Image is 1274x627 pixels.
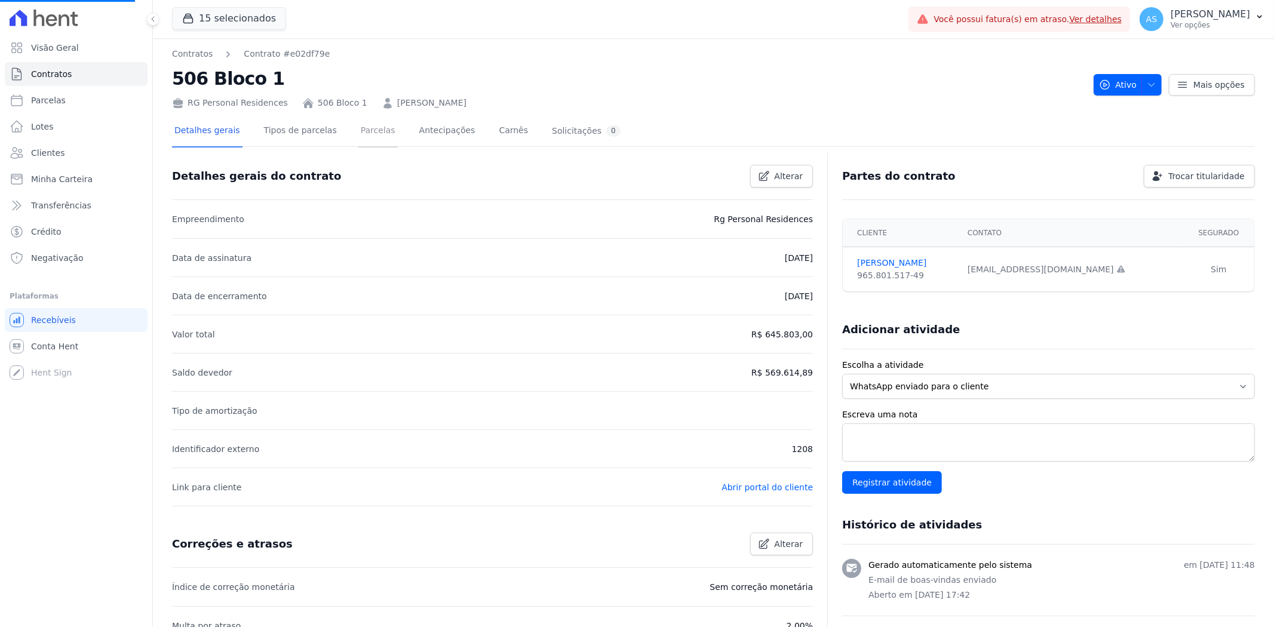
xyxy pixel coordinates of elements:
[842,518,982,532] h3: Histórico de atividades
[857,269,953,282] div: 965.801.517-49
[842,471,942,494] input: Registrar atividade
[5,308,148,332] a: Recebíveis
[172,537,293,551] h3: Correções e atrasos
[5,193,148,217] a: Transferências
[792,442,813,456] p: 1208
[5,62,148,86] a: Contratos
[496,116,530,147] a: Carnês
[172,580,295,594] p: Índice de correção monetária
[750,533,813,555] a: Alterar
[1183,247,1254,292] td: Sim
[552,125,621,137] div: Solicitações
[172,116,242,147] a: Detalhes gerais
[1183,219,1254,247] th: Segurado
[785,289,813,303] p: [DATE]
[857,257,953,269] a: [PERSON_NAME]
[172,48,213,60] a: Contratos
[172,212,244,226] p: Empreendimento
[31,68,72,80] span: Contratos
[1184,559,1255,571] p: em [DATE] 11:48
[1171,20,1250,30] p: Ver opções
[31,252,84,264] span: Negativação
[31,42,79,54] span: Visão Geral
[842,169,956,183] h3: Partes do contrato
[868,574,1255,586] p: E-mail de boas-vindas enviado
[868,589,1255,601] p: Aberto em [DATE] 17:42
[5,88,148,112] a: Parcelas
[1169,74,1255,96] a: Mais opções
[1171,8,1250,20] p: [PERSON_NAME]
[5,246,148,270] a: Negativação
[5,36,148,60] a: Visão Geral
[968,263,1176,276] div: [EMAIL_ADDRESS][DOMAIN_NAME]
[5,167,148,191] a: Minha Carteira
[417,116,478,147] a: Antecipações
[5,115,148,139] a: Lotes
[1193,79,1245,91] span: Mais opções
[751,327,813,342] p: R$ 645.803,00
[172,169,341,183] h3: Detalhes gerais do contrato
[842,408,1255,421] label: Escreva uma nota
[10,289,143,303] div: Plataformas
[785,251,813,265] p: [DATE]
[1146,15,1157,23] span: AS
[172,289,267,303] p: Data de encerramento
[710,580,813,594] p: Sem correção monetária
[1099,74,1137,96] span: Ativo
[31,226,62,238] span: Crédito
[31,340,78,352] span: Conta Hent
[172,97,288,109] div: RG Personal Residences
[262,116,339,147] a: Tipos de parcelas
[843,219,960,247] th: Cliente
[172,48,1084,60] nav: Breadcrumb
[31,173,93,185] span: Minha Carteira
[31,314,76,326] span: Recebíveis
[172,365,232,380] p: Saldo devedor
[775,538,803,550] span: Alterar
[1130,2,1274,36] button: AS [PERSON_NAME] Ver opções
[31,94,66,106] span: Parcelas
[775,170,803,182] span: Alterar
[31,147,65,159] span: Clientes
[172,442,259,456] p: Identificador externo
[172,251,251,265] p: Data de assinatura
[722,482,813,492] a: Abrir portal do cliente
[1070,14,1122,24] a: Ver detalhes
[5,220,148,244] a: Crédito
[172,327,215,342] p: Valor total
[172,404,257,418] p: Tipo de amortização
[172,65,1084,92] h2: 506 Bloco 1
[244,48,330,60] a: Contrato #e02df79e
[868,559,1032,571] h3: Gerado automaticamente pelo sistema
[549,116,623,147] a: Solicitações0
[318,97,367,109] a: 506 Bloco 1
[960,219,1183,247] th: Contato
[842,322,960,337] h3: Adicionar atividade
[1144,165,1255,188] a: Trocar titularidade
[31,121,54,133] span: Lotes
[5,141,148,165] a: Clientes
[750,165,813,188] a: Alterar
[172,480,241,494] p: Link para cliente
[5,334,148,358] a: Conta Hent
[714,212,813,226] p: Rg Personal Residences
[842,359,1255,371] label: Escolha a atividade
[397,97,466,109] a: [PERSON_NAME]
[172,48,330,60] nav: Breadcrumb
[1168,170,1245,182] span: Trocar titularidade
[934,13,1122,26] span: Você possui fatura(s) em atraso.
[172,7,286,30] button: 15 selecionados
[358,116,398,147] a: Parcelas
[751,365,813,380] p: R$ 569.614,89
[606,125,621,137] div: 0
[1094,74,1162,96] button: Ativo
[31,199,91,211] span: Transferências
